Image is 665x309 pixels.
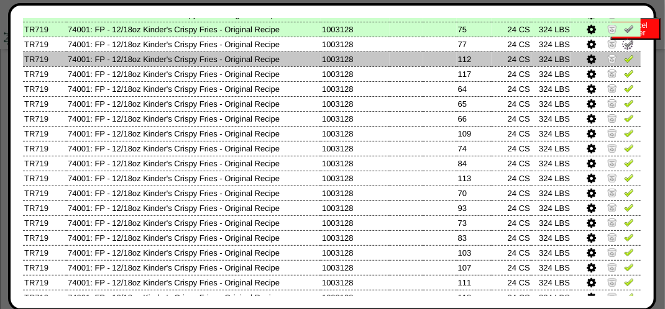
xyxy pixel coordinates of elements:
[66,126,321,141] td: 74001: FP - 12/18oz Kinder's Crispy Fries - Original Recipe
[492,126,531,141] td: 24 CS
[66,81,321,96] td: 74001: FP - 12/18oz Kinder's Crispy Fries - Original Recipe
[624,83,634,93] img: Verify Pick
[457,22,492,37] td: 75
[23,37,66,52] td: TR719
[321,141,390,156] td: 1003128
[531,186,571,200] td: 324 LBS
[624,53,634,63] img: Verify Pick
[457,230,492,245] td: 83
[23,245,66,260] td: TR719
[607,202,617,212] img: Zero Item and Verify
[457,215,492,230] td: 73
[492,111,531,126] td: 24 CS
[66,260,321,275] td: 74001: FP - 12/18oz Kinder's Crispy Fries - Original Recipe
[321,111,390,126] td: 1003128
[23,275,66,290] td: TR719
[321,66,390,81] td: 1003128
[607,217,617,227] img: Zero Item and Verify
[66,111,321,126] td: 74001: FP - 12/18oz Kinder's Crispy Fries - Original Recipe
[321,245,390,260] td: 1003128
[23,156,66,171] td: TR719
[621,37,635,51] img: spinner-alpha-0.gif
[66,275,321,290] td: 74001: FP - 12/18oz Kinder's Crispy Fries - Original Recipe
[531,111,571,126] td: 324 LBS
[531,260,571,275] td: 324 LBS
[321,81,390,96] td: 1003128
[624,113,634,123] img: Verify Pick
[492,52,531,66] td: 24 CS
[66,171,321,186] td: 74001: FP - 12/18oz Kinder's Crispy Fries - Original Recipe
[492,156,531,171] td: 24 CS
[23,260,66,275] td: TR719
[23,126,66,141] td: TR719
[66,96,321,111] td: 74001: FP - 12/18oz Kinder's Crispy Fries - Original Recipe
[23,111,66,126] td: TR719
[607,83,617,93] img: Zero Item and Verify
[23,96,66,111] td: TR719
[492,96,531,111] td: 24 CS
[492,260,531,275] td: 24 CS
[607,113,617,123] img: Zero Item and Verify
[624,277,634,287] img: Verify Pick
[321,22,390,37] td: 1003128
[23,22,66,37] td: TR719
[66,66,321,81] td: 74001: FP - 12/18oz Kinder's Crispy Fries - Original Recipe
[624,143,634,153] img: Verify Pick
[321,200,390,215] td: 1003128
[492,141,531,156] td: 24 CS
[23,215,66,230] td: TR719
[457,96,492,111] td: 65
[607,158,617,168] img: Zero Item and Verify
[607,38,617,48] img: Zero Item and Verify
[457,200,492,215] td: 93
[457,66,492,81] td: 117
[624,187,634,197] img: Verify Pick
[531,37,571,52] td: 324 LBS
[66,22,321,37] td: 74001: FP - 12/18oz Kinder's Crispy Fries - Original Recipe
[624,24,634,34] img: Un-Verify Pick
[23,66,66,81] td: TR719
[457,126,492,141] td: 109
[457,141,492,156] td: 74
[66,52,321,66] td: 74001: FP - 12/18oz Kinder's Crispy Fries - Original Recipe
[624,247,634,257] img: Verify Pick
[531,96,571,111] td: 324 LBS
[66,37,321,52] td: 74001: FP - 12/18oz Kinder's Crispy Fries - Original Recipe
[66,290,321,305] td: 74001: FP - 12/18oz Kinder's Crispy Fries - Original Recipe
[66,245,321,260] td: 74001: FP - 12/18oz Kinder's Crispy Fries - Original Recipe
[457,81,492,96] td: 64
[492,200,531,215] td: 24 CS
[624,232,634,242] img: Verify Pick
[321,37,390,52] td: 1003128
[492,66,531,81] td: 24 CS
[492,22,531,37] td: 24 CS
[23,186,66,200] td: TR719
[531,200,571,215] td: 324 LBS
[321,171,390,186] td: 1003128
[321,156,390,171] td: 1003128
[607,68,617,78] img: Zero Item and Verify
[624,68,634,78] img: Verify Pick
[321,186,390,200] td: 1003128
[66,186,321,200] td: 74001: FP - 12/18oz Kinder's Crispy Fries - Original Recipe
[23,230,66,245] td: TR719
[531,156,571,171] td: 324 LBS
[492,245,531,260] td: 24 CS
[457,186,492,200] td: 70
[23,200,66,215] td: TR719
[624,217,634,227] img: Verify Pick
[624,202,634,212] img: Verify Pick
[531,230,571,245] td: 324 LBS
[492,171,531,186] td: 24 CS
[66,200,321,215] td: 74001: FP - 12/18oz Kinder's Crispy Fries - Original Recipe
[492,81,531,96] td: 24 CS
[492,290,531,305] td: 24 CS
[607,143,617,153] img: Zero Item and Verify
[607,128,617,138] img: Zero Item and Verify
[23,52,66,66] td: TR719
[531,215,571,230] td: 324 LBS
[531,81,571,96] td: 324 LBS
[66,141,321,156] td: 74001: FP - 12/18oz Kinder's Crispy Fries - Original Recipe
[321,230,390,245] td: 1003128
[321,260,390,275] td: 1003128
